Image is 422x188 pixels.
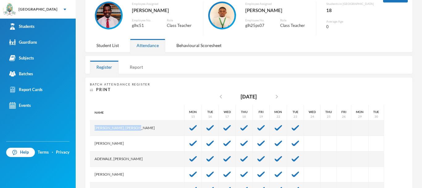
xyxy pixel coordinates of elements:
[309,110,316,114] div: Wed
[280,18,311,23] div: Role
[130,39,165,52] div: Attendance
[90,39,125,52] div: Student List
[96,3,121,28] img: EMPLOYEE
[356,110,364,114] div: Mon
[132,2,198,6] div: Employee Assigned
[342,114,346,119] div: 26
[19,7,57,12] div: [GEOGRAPHIC_DATA]
[358,114,362,119] div: 29
[242,114,246,119] div: 18
[310,114,314,119] div: 24
[326,6,374,14] div: 18
[9,102,31,109] div: Events
[293,110,298,114] div: Tue
[123,60,150,74] div: Report
[210,3,234,28] img: EMPLOYEE
[167,23,198,29] div: Class Teacher
[90,167,184,182] div: [PERSON_NAME]
[341,110,346,114] div: Fri
[217,93,225,100] i: chevron_left
[207,110,213,114] div: Tue
[52,149,53,155] div: ·
[259,114,263,119] div: 19
[326,24,374,30] div: 0
[9,71,33,77] div: Batches
[280,23,311,29] div: Class Teacher
[6,148,35,157] a: Help
[90,120,184,136] div: [PERSON_NAME], [PERSON_NAME]
[245,23,271,29] div: glh25ps07
[90,82,150,86] span: Batch Attendance Register
[56,149,70,155] a: Privacy
[90,151,184,167] div: Adewale, [PERSON_NAME]
[96,87,111,92] span: Print
[9,86,43,93] div: Report Cards
[132,6,198,14] div: [PERSON_NAME]
[274,110,282,114] div: Mon
[9,55,34,61] div: Subjects
[191,114,195,119] div: 15
[38,149,49,155] a: Terms
[276,114,280,119] div: 22
[241,110,247,114] div: Thu
[373,110,379,114] div: Tue
[245,2,312,6] div: Employee Assigned
[327,114,331,119] div: 25
[3,3,16,16] img: logo
[374,114,378,119] div: 30
[241,93,257,100] div: [DATE]
[90,136,184,151] div: [PERSON_NAME]
[90,60,119,74] div: Register
[9,39,37,46] div: Guardians
[259,110,264,114] div: Fri
[90,105,184,120] div: Name
[167,18,198,23] div: Role
[326,19,374,24] div: Average Age
[132,23,158,29] div: glhc51
[273,93,281,100] i: chevron_right
[325,110,332,114] div: Thu
[132,18,158,23] div: Employee No.
[225,114,229,119] div: 17
[245,18,271,23] div: Employee No.
[245,6,312,14] div: [PERSON_NAME]
[189,110,197,114] div: Mon
[170,39,228,52] div: Behavioural Scoresheet
[293,114,297,119] div: 23
[326,2,374,6] div: Students in [GEOGRAPHIC_DATA]
[208,114,212,119] div: 16
[9,23,35,30] div: Students
[224,110,231,114] div: Wed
